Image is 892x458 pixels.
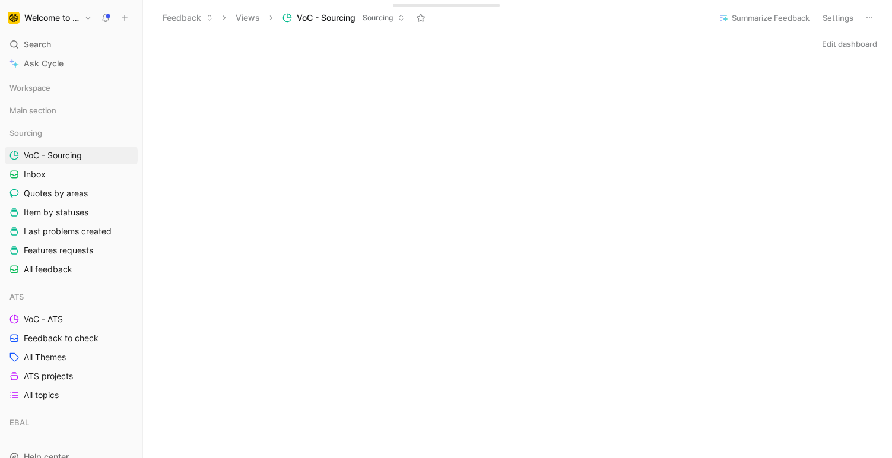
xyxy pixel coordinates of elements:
[24,313,63,325] span: VoC - ATS
[5,79,138,97] div: Workspace
[9,104,56,116] span: Main section
[5,203,138,221] a: Item by statuses
[24,351,66,363] span: All Themes
[5,9,95,26] button: Welcome to the JungleWelcome to the Jungle
[5,310,138,328] a: VoC - ATS
[24,12,80,23] h1: Welcome to the Jungle
[24,225,112,237] span: Last problems created
[5,101,138,119] div: Main section
[5,147,138,164] a: VoC - Sourcing
[5,414,138,435] div: EBAL
[5,260,138,278] a: All feedback
[5,166,138,183] a: Inbox
[5,124,138,142] div: Sourcing
[713,9,815,26] button: Summarize Feedback
[230,9,265,27] button: Views
[363,12,393,24] span: Sourcing
[24,263,72,275] span: All feedback
[5,288,138,306] div: ATS
[5,386,138,404] a: All topics
[9,291,24,303] span: ATS
[24,389,59,401] span: All topics
[24,168,46,180] span: Inbox
[24,187,88,199] span: Quotes by areas
[9,416,29,428] span: EBAL
[24,206,88,218] span: Item by statuses
[24,332,99,344] span: Feedback to check
[24,150,82,161] span: VoC - Sourcing
[24,370,73,382] span: ATS projects
[5,348,138,366] a: All Themes
[817,36,883,52] button: Edit dashboard
[817,9,859,26] button: Settings
[277,9,410,27] button: VoC - SourcingSourcing
[5,222,138,240] a: Last problems created
[5,101,138,123] div: Main section
[297,12,355,24] span: VoC - Sourcing
[5,288,138,404] div: ATSVoC - ATSFeedback to checkAll ThemesATS projectsAll topics
[24,56,64,71] span: Ask Cycle
[5,36,138,53] div: Search
[5,241,138,259] a: Features requests
[5,124,138,278] div: SourcingVoC - SourcingInboxQuotes by areasItem by statusesLast problems createdFeatures requestsA...
[5,367,138,385] a: ATS projects
[5,55,138,72] a: Ask Cycle
[24,37,51,52] span: Search
[5,329,138,347] a: Feedback to check
[9,127,42,139] span: Sourcing
[5,185,138,202] a: Quotes by areas
[24,244,93,256] span: Features requests
[9,82,50,94] span: Workspace
[5,414,138,431] div: EBAL
[157,9,218,27] button: Feedback
[8,12,20,24] img: Welcome to the Jungle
